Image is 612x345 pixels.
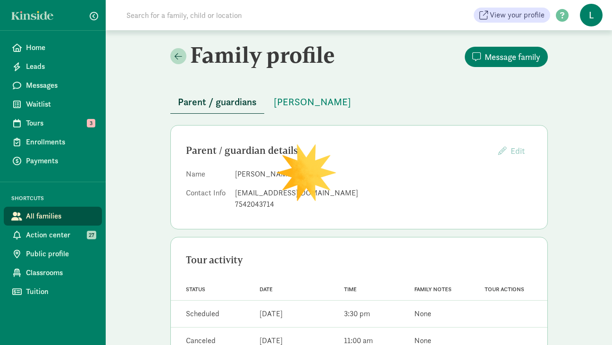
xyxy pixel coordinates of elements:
a: Classrooms [4,263,102,282]
a: Leads [4,57,102,76]
button: Parent / guardians [170,91,264,114]
a: Public profile [4,244,102,263]
a: Home [4,38,102,57]
span: Messages [26,80,94,91]
a: View your profile [474,8,550,23]
span: Tour actions [485,286,524,293]
button: Edit [491,141,532,161]
span: Leads [26,61,94,72]
span: Date [260,286,273,293]
a: Waitlist [4,95,102,114]
span: Payments [26,155,94,167]
div: [EMAIL_ADDRESS][DOMAIN_NAME] [235,187,532,199]
a: Parent / guardians [170,97,264,108]
span: Message family [485,50,540,63]
a: Enrollments [4,133,102,151]
a: [PERSON_NAME] [266,97,359,108]
span: Status [186,286,205,293]
span: Parent / guardians [178,94,257,109]
a: Action center 27 [4,226,102,244]
span: Family notes [414,286,452,293]
span: 3 [87,119,95,127]
div: [DATE] [260,308,283,320]
span: All families [26,210,94,222]
input: Search for a family, child or location [121,6,386,25]
span: Time [344,286,357,293]
div: None [414,308,431,320]
div: 3:30 pm [344,308,370,320]
dd: [PERSON_NAME] [235,168,532,180]
span: Tours [26,118,94,129]
a: Tours 3 [4,114,102,133]
span: Waitlist [26,99,94,110]
span: L [580,4,603,26]
span: Action center [26,229,94,241]
button: [PERSON_NAME] [266,91,359,113]
a: Messages [4,76,102,95]
a: Payments [4,151,102,170]
span: Classrooms [26,267,94,278]
span: Tuition [26,286,94,297]
div: Parent / guardian details [186,143,491,158]
a: All families [4,207,102,226]
h2: Family profile [170,42,357,68]
div: Tour activity [186,252,532,268]
span: Edit [511,145,525,156]
a: Tuition [4,282,102,301]
span: Enrollments [26,136,94,148]
button: Message family [465,47,548,67]
dt: Name [186,168,227,184]
div: Scheduled [186,308,219,320]
dt: Contact Info [186,187,227,214]
span: 27 [87,231,96,239]
span: Public profile [26,248,94,260]
span: View your profile [490,9,545,21]
span: [PERSON_NAME] [274,94,351,109]
span: Home [26,42,94,53]
iframe: Chat Widget [565,300,612,345]
div: 7542043714 [235,199,532,210]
